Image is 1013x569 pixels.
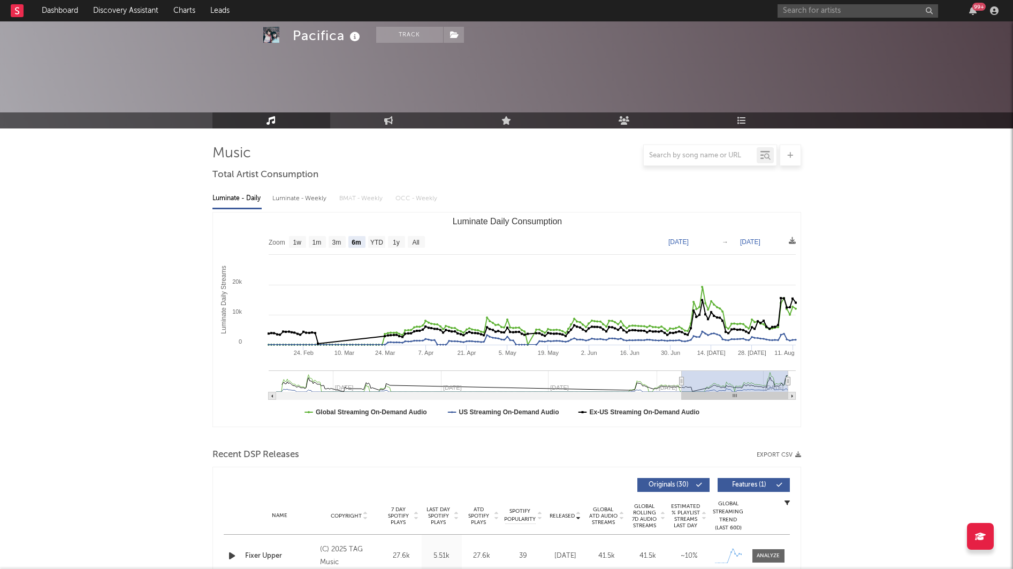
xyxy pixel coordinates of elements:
[212,189,262,208] div: Luminate - Daily
[219,265,227,333] text: Luminate Daily Streams
[269,239,285,246] text: Zoom
[293,350,313,356] text: 24. Feb
[459,408,559,416] text: US Streaming On-Demand Audio
[757,452,801,458] button: Export CSV
[232,278,242,285] text: 20k
[370,239,383,246] text: YTD
[547,551,583,562] div: [DATE]
[671,503,700,529] span: Estimated % Playlist Streams Last Day
[718,478,790,492] button: Features(1)
[671,551,707,562] div: ~ 10 %
[293,27,363,44] div: Pacifica
[424,506,453,526] span: Last Day Spotify Plays
[712,500,744,532] div: Global Streaming Trend (Last 60D)
[376,27,443,43] button: Track
[504,507,536,524] span: Spotify Popularity
[550,513,575,519] span: Released
[293,239,301,246] text: 1w
[778,4,938,18] input: Search for artists
[725,482,774,488] span: Features ( 1 )
[740,238,760,246] text: [DATE]
[589,551,624,562] div: 41.5k
[245,512,315,520] div: Name
[424,551,459,562] div: 5.51k
[213,213,801,427] svg: Luminate Daily Consumption
[668,238,689,246] text: [DATE]
[972,3,986,11] div: 99 +
[644,151,757,160] input: Search by song name or URL
[637,478,710,492] button: Originals(30)
[774,350,794,356] text: 11. Aug
[630,551,666,562] div: 41.5k
[589,408,699,416] text: Ex-US Streaming On-Demand Audio
[212,449,299,461] span: Recent DSP Releases
[644,482,694,488] span: Originals ( 30 )
[498,350,516,356] text: 5. May
[272,189,329,208] div: Luminate - Weekly
[212,169,318,181] span: Total Artist Consumption
[316,408,427,416] text: Global Streaming On-Demand Audio
[697,350,725,356] text: 14. [DATE]
[332,239,341,246] text: 3m
[537,350,559,356] text: 19. May
[464,551,499,562] div: 27.6k
[418,350,433,356] text: 7. Apr
[620,350,639,356] text: 16. Jun
[320,543,378,569] div: (C) 2025 TAG Music
[630,503,659,529] span: Global Rolling 7D Audio Streams
[238,338,241,345] text: 0
[722,238,728,246] text: →
[505,551,542,562] div: 39
[352,239,361,246] text: 6m
[331,513,362,519] span: Copyright
[245,551,315,562] a: Fixer Upper
[232,308,242,315] text: 10k
[464,506,493,526] span: ATD Spotify Plays
[737,350,766,356] text: 28. [DATE]
[457,350,476,356] text: 21. Apr
[412,239,419,246] text: All
[969,6,977,15] button: 99+
[589,506,618,526] span: Global ATD Audio Streams
[384,506,413,526] span: 7 Day Spotify Plays
[312,239,321,246] text: 1m
[393,239,400,246] text: 1y
[452,217,562,226] text: Luminate Daily Consumption
[375,350,395,356] text: 24. Mar
[660,350,680,356] text: 30. Jun
[581,350,597,356] text: 2. Jun
[384,551,419,562] div: 27.6k
[334,350,354,356] text: 10. Mar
